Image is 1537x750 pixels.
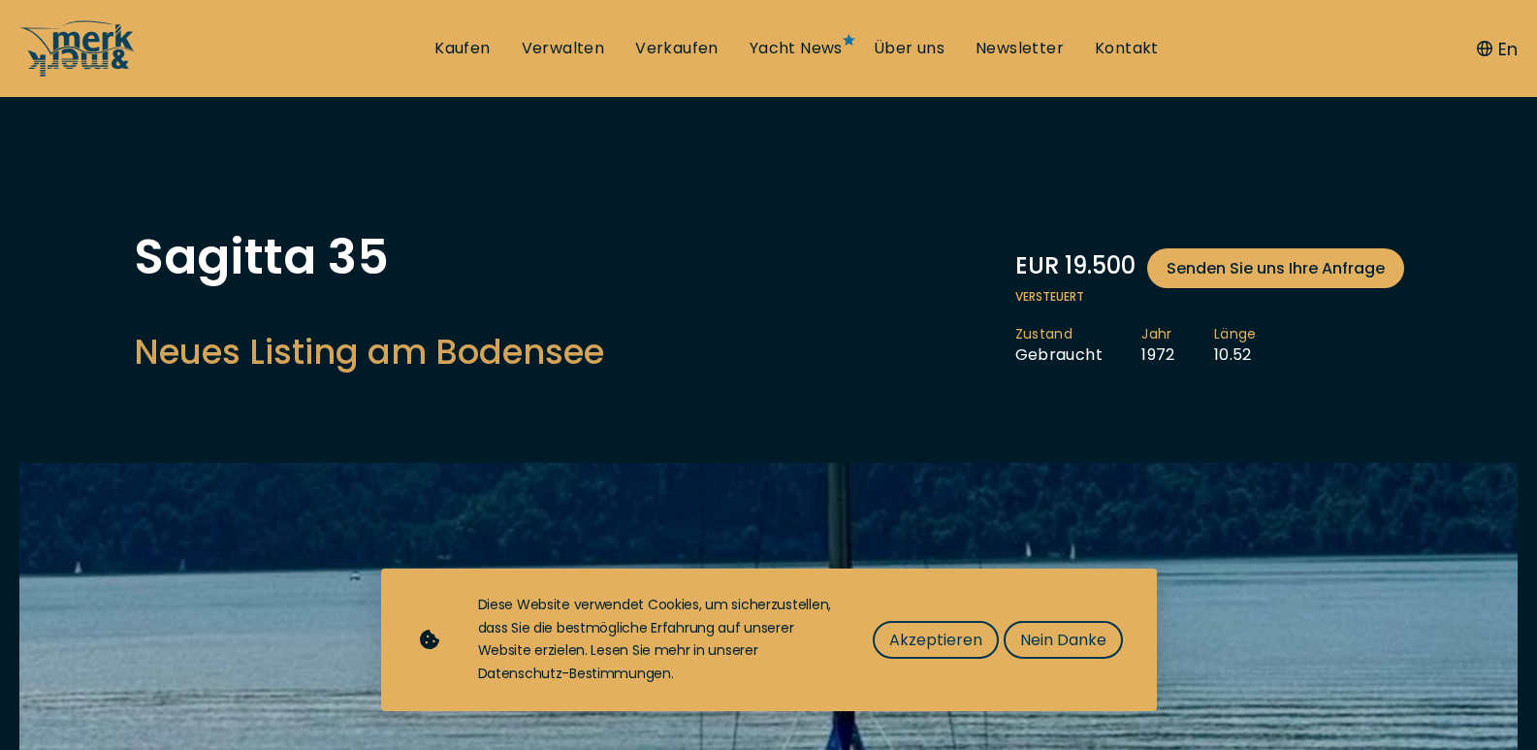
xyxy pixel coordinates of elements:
[1004,621,1123,659] button: Nein Danke
[1214,325,1296,366] li: 10.52
[1147,248,1404,288] a: Senden Sie uns Ihre Anfrage
[522,38,605,59] a: Verwalten
[134,233,604,281] h1: Sagitta 35
[1015,325,1104,344] span: Zustand
[1015,288,1404,306] span: Versteuert
[635,38,719,59] a: Verkaufen
[873,621,999,659] button: Akzeptieren
[134,328,604,375] h2: Neues Listing am Bodensee
[1141,325,1175,344] span: Jahr
[1015,325,1142,366] li: Gebraucht
[976,38,1064,59] a: Newsletter
[1095,38,1159,59] a: Kontakt
[1477,36,1518,62] button: En
[1015,248,1404,288] div: EUR 19.500
[1214,325,1257,344] span: Länge
[478,664,671,683] a: Datenschutz-Bestimmungen
[478,594,834,686] div: Diese Website verwendet Cookies, um sicherzustellen, dass Sie die bestmögliche Erfahrung auf unse...
[874,38,945,59] a: Über uns
[1141,325,1214,366] li: 1972
[434,38,490,59] a: Kaufen
[1020,628,1106,652] span: Nein Danke
[889,628,982,652] span: Akzeptieren
[750,38,843,59] a: Yacht News
[1167,256,1385,280] span: Senden Sie uns Ihre Anfrage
